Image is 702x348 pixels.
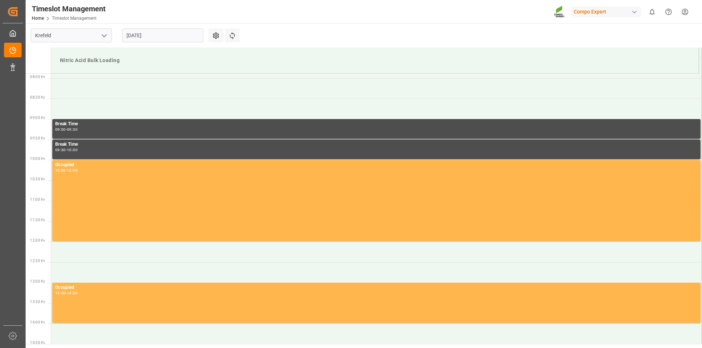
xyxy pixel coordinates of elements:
[66,148,67,152] div: -
[30,238,45,242] span: 12:00 Hr
[55,141,698,148] div: Break Time
[98,30,109,41] button: open menu
[571,5,644,19] button: Compo Expert
[554,5,566,18] img: Screenshot%202023-09-29%20at%2010.02.21.png_1712312052.png
[30,218,45,222] span: 11:30 Hr
[67,148,78,152] div: 10:00
[30,136,45,140] span: 09:30 Hr
[67,291,78,295] div: 14:00
[57,54,693,67] div: Nitric Acid Bulk Loading
[30,300,45,304] span: 13:30 Hr
[571,7,641,17] div: Compo Expert
[32,3,106,14] div: Timeslot Management
[66,169,67,172] div: -
[55,284,698,291] div: Occupied
[30,341,45,345] span: 14:30 Hr
[66,291,67,295] div: -
[660,4,677,20] button: Help Center
[30,177,45,181] span: 10:30 Hr
[67,169,78,172] div: 12:00
[30,116,45,120] span: 09:00 Hr
[67,128,78,131] div: 09:30
[30,157,45,161] span: 10:00 Hr
[30,320,45,324] span: 14:00 Hr
[30,198,45,202] span: 11:00 Hr
[55,121,698,128] div: Break Time
[31,28,112,42] input: Type to search/select
[66,128,67,131] div: -
[55,128,66,131] div: 09:00
[644,4,660,20] button: show 0 new notifications
[30,279,45,283] span: 13:00 Hr
[55,161,698,169] div: Occupied
[55,291,66,295] div: 13:00
[30,75,45,79] span: 08:00 Hr
[55,148,66,152] div: 09:30
[122,28,203,42] input: DD.MM.YYYY
[30,95,45,99] span: 08:30 Hr
[32,16,44,21] a: Home
[30,259,45,263] span: 12:30 Hr
[55,169,66,172] div: 10:00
